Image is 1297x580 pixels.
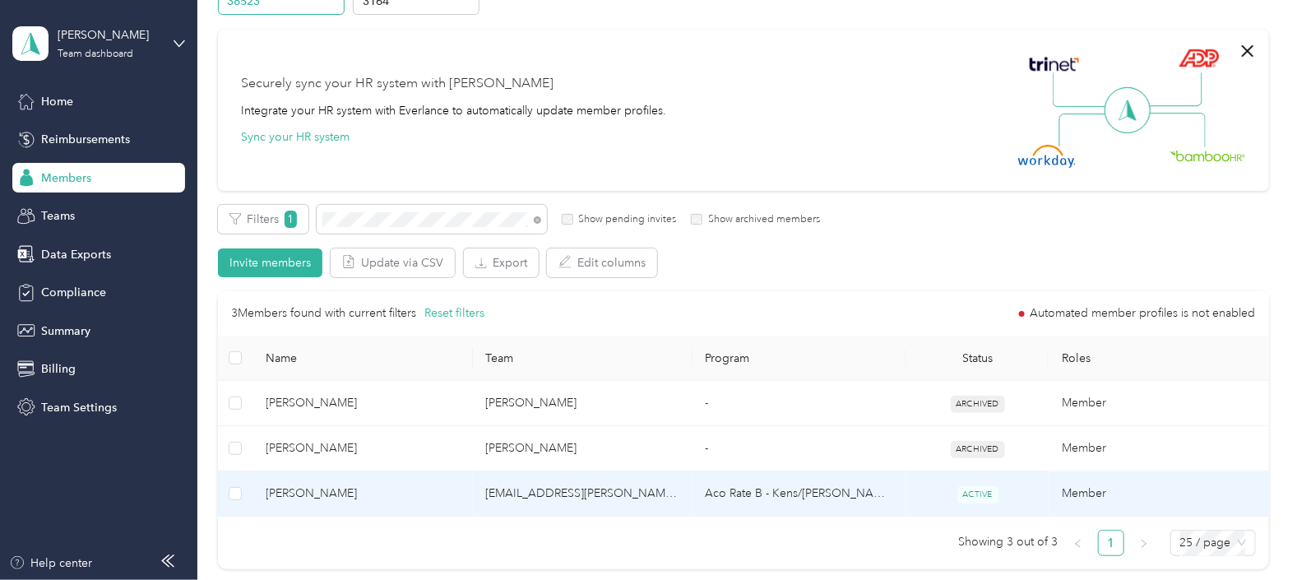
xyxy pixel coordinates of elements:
img: Line Left Down [1058,113,1116,146]
div: Securely sync your HR system with [PERSON_NAME] [241,74,554,94]
th: Roles [1049,336,1268,381]
button: Invite members [218,248,322,277]
button: Reset filters [424,304,484,322]
span: ACTIVE [957,486,998,503]
span: ARCHIVED [951,441,1005,458]
td: Acosta [473,426,693,471]
th: Status [906,336,1049,381]
img: Line Left Up [1053,72,1110,108]
th: Team [473,336,693,381]
label: Show pending invites [573,212,677,227]
button: right [1131,530,1157,556]
td: Acosta [473,381,693,426]
span: [PERSON_NAME] [266,485,460,503]
td: Aco Rate B - Kens/Bush [693,471,906,517]
img: Workday [1018,145,1076,168]
li: Previous Page [1065,530,1091,556]
div: Integrate your HR system with Everlance to automatically update member profiles. [241,102,666,119]
span: Members [41,169,91,187]
span: left [1073,539,1083,549]
li: Next Page [1131,530,1157,556]
span: right [1139,539,1149,549]
span: Compliance [41,284,106,301]
span: [PERSON_NAME] [266,439,460,457]
span: Teams [41,207,75,225]
span: Home [41,93,73,110]
span: [PERSON_NAME] [266,394,460,412]
img: Line Right Down [1148,113,1206,148]
a: 1 [1099,531,1123,555]
img: ADP [1179,49,1219,67]
span: Summary [41,322,90,340]
td: Tyberius Hinson [253,426,473,471]
span: Team Settings [41,399,117,416]
span: Data Exports [41,246,111,263]
img: Line Right Up [1145,72,1202,107]
button: left [1065,530,1091,556]
div: Team dashboard [58,49,133,59]
button: Export [464,248,539,277]
td: DBeers2@acosta.com [473,471,693,517]
th: Program [693,336,906,381]
td: - [693,381,906,426]
td: Kittybel Bonilla [253,381,473,426]
td: - [693,426,906,471]
img: Trinet [1026,53,1083,76]
iframe: Everlance-gr Chat Button Frame [1205,488,1297,580]
th: Name [252,336,472,381]
td: Member [1049,381,1268,426]
span: Name [266,351,459,365]
button: Help center [9,554,93,572]
button: Edit columns [547,248,657,277]
img: BambooHR [1170,150,1246,161]
td: Member [1049,471,1268,517]
td: Member [1049,426,1268,471]
span: Automated member profiles is not enabled [1031,308,1256,319]
div: Page Size [1170,530,1256,556]
span: 25 / page [1180,531,1246,555]
p: 3 Members found with current filters [231,304,416,322]
label: Show archived members [702,212,820,227]
span: Billing [41,360,76,378]
button: Sync your HR system [241,128,350,146]
button: Filters1 [218,205,308,234]
span: 1 [285,211,297,228]
div: [PERSON_NAME] [58,26,160,44]
li: 1 [1098,530,1124,556]
button: Update via CSV [331,248,455,277]
td: Alan Tyber [253,471,473,517]
span: Reimbursements [41,131,130,148]
span: Showing 3 out of 3 [959,530,1058,554]
span: ARCHIVED [951,396,1005,413]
